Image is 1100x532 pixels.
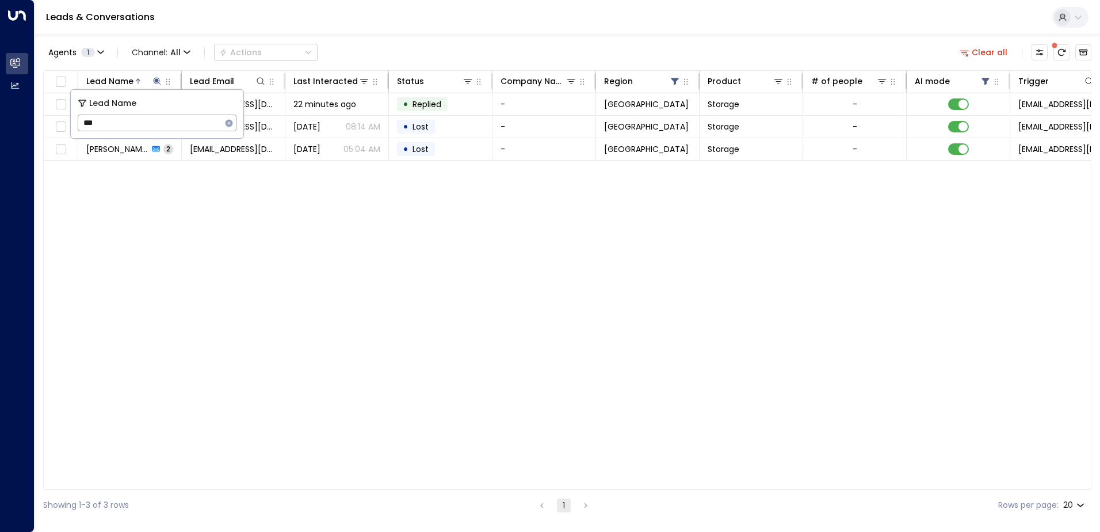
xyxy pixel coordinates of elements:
[190,74,234,88] div: Lead Email
[604,74,681,88] div: Region
[492,116,596,138] td: -
[915,74,991,88] div: AI mode
[403,94,408,114] div: •
[557,499,571,512] button: page 1
[86,143,148,155] span: Finn Richardson
[708,121,739,132] span: Storage
[397,74,424,88] div: Status
[412,121,429,132] span: Lost
[293,98,356,110] span: 22 minutes ago
[48,48,77,56] span: Agents
[293,74,358,88] div: Last Interacted
[1018,74,1095,88] div: Trigger
[170,48,181,57] span: All
[293,143,320,155] span: Sep 23, 2025
[604,74,633,88] div: Region
[397,74,473,88] div: Status
[708,74,784,88] div: Product
[403,139,408,159] div: •
[163,144,173,154] span: 2
[1075,44,1091,60] button: Archived Leads
[343,143,380,155] p: 05:04 AM
[708,74,741,88] div: Product
[1053,44,1070,60] span: There are new threads available. Refresh the grid to view the latest updates.
[708,98,739,110] span: Storage
[46,10,155,24] a: Leads & Conversations
[293,74,370,88] div: Last Interacted
[54,75,68,89] span: Toggle select all
[127,44,195,60] span: Channel:
[1032,44,1048,60] button: Customize
[81,48,95,57] span: 1
[86,74,133,88] div: Lead Name
[811,74,862,88] div: # of people
[293,121,320,132] span: Sep 09, 2025
[127,44,195,60] button: Channel:All
[43,499,129,511] div: Showing 1-3 of 3 rows
[915,74,950,88] div: AI mode
[492,93,596,115] td: -
[501,74,577,88] div: Company Name
[54,142,68,157] span: Toggle select row
[54,97,68,112] span: Toggle select row
[346,121,380,132] p: 08:14 AM
[501,74,566,88] div: Company Name
[534,498,593,512] nav: pagination navigation
[604,121,689,132] span: Birmingham
[604,143,689,155] span: Birmingham
[604,98,689,110] span: Birmingham
[403,117,408,136] div: •
[811,74,888,88] div: # of people
[1018,74,1049,88] div: Trigger
[214,44,318,61] button: Actions
[54,120,68,134] span: Toggle select row
[492,138,596,160] td: -
[43,44,108,60] button: Agents1
[89,97,136,110] span: Lead Name
[219,47,262,58] div: Actions
[86,74,163,88] div: Lead Name
[190,74,266,88] div: Lead Email
[853,121,857,132] div: -
[998,499,1059,511] label: Rows per page:
[853,98,857,110] div: -
[708,143,739,155] span: Storage
[190,143,277,155] span: finnlayswift11@gmail.com
[853,143,857,155] div: -
[412,98,441,110] span: Replied
[214,44,318,61] div: Button group with a nested menu
[955,44,1013,60] button: Clear all
[412,143,429,155] span: Lost
[1063,497,1087,514] div: 20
